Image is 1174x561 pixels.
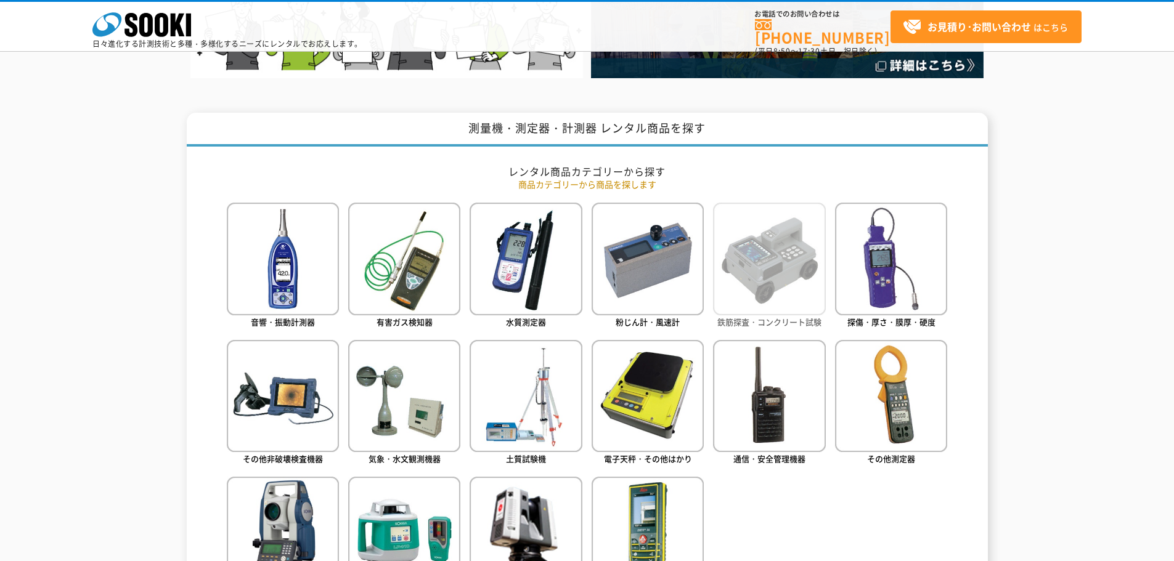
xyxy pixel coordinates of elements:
img: 鉄筋探査・コンクリート試験 [713,203,825,315]
span: 探傷・厚さ・膜厚・硬度 [847,316,936,328]
a: 有害ガス検知器 [348,203,460,330]
a: 通信・安全管理機器 [713,340,825,467]
a: 音響・振動計測器 [227,203,339,330]
p: 日々進化する計測技術と多種・多様化するニーズにレンタルでお応えします。 [92,40,362,47]
a: 電子天秤・その他はかり [592,340,704,467]
h2: レンタル商品カテゴリーから探す [227,165,948,178]
img: 音響・振動計測器 [227,203,339,315]
img: 探傷・厚さ・膜厚・硬度 [835,203,947,315]
a: 土質試験機 [470,340,582,467]
span: 電子天秤・その他はかり [604,453,692,464]
span: 17:30 [798,46,820,57]
span: その他非破壊検査機器 [243,453,323,464]
img: 通信・安全管理機器 [713,340,825,452]
img: 有害ガス検知器 [348,203,460,315]
a: [PHONE_NUMBER] [755,19,891,44]
img: 電子天秤・その他はかり [592,340,704,452]
span: 土質試験機 [506,453,546,464]
span: 8:50 [773,46,791,57]
span: (平日 ～ 土日、祝日除く) [755,46,877,57]
img: 水質測定器 [470,203,582,315]
img: その他測定器 [835,340,947,452]
span: 気象・水文観測機器 [369,453,441,464]
span: 鉄筋探査・コンクリート試験 [717,316,821,328]
span: 粉じん計・風速計 [616,316,680,328]
a: お見積り･お問い合わせはこちら [891,10,1082,43]
a: その他測定器 [835,340,947,467]
a: 探傷・厚さ・膜厚・硬度 [835,203,947,330]
img: その他非破壊検査機器 [227,340,339,452]
a: 水質測定器 [470,203,582,330]
a: 気象・水文観測機器 [348,340,460,467]
span: はこちら [903,18,1068,36]
img: 土質試験機 [470,340,582,452]
span: 通信・安全管理機器 [733,453,805,464]
p: 商品カテゴリーから商品を探します [227,178,948,191]
img: 粉じん計・風速計 [592,203,704,315]
a: 鉄筋探査・コンクリート試験 [713,203,825,330]
span: その他測定器 [867,453,915,464]
img: 気象・水文観測機器 [348,340,460,452]
span: 音響・振動計測器 [251,316,315,328]
span: お電話でのお問い合わせは [755,10,891,18]
strong: お見積り･お問い合わせ [927,19,1031,34]
span: 水質測定器 [506,316,546,328]
h1: 測量機・測定器・計測器 レンタル商品を探す [187,113,988,147]
a: 粉じん計・風速計 [592,203,704,330]
a: その他非破壊検査機器 [227,340,339,467]
span: 有害ガス検知器 [377,316,433,328]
